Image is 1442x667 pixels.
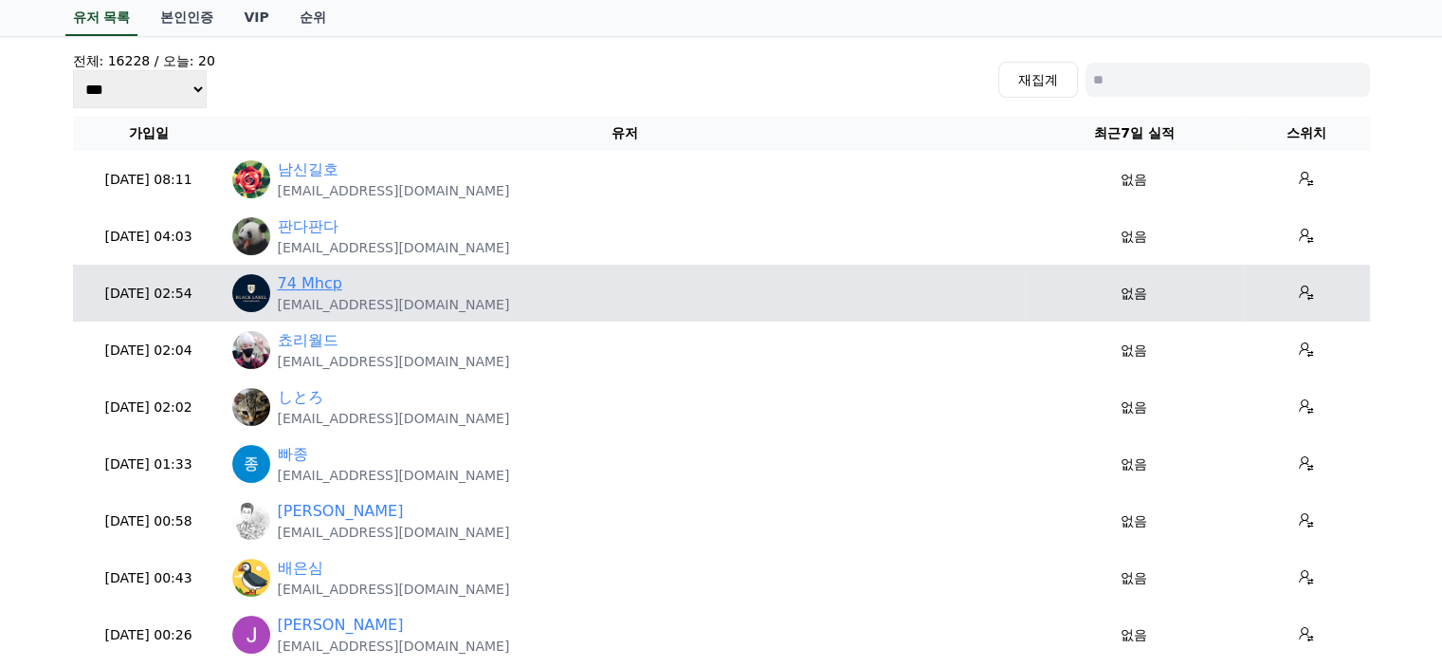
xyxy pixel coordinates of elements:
p: [DATE] 02:54 [81,284,217,304]
img: https://lh3.googleusercontent.com/a/ACg8ocJKmN8Nf9R3xNKih3CC2QH9SlxtxrEsxu5lQD-xpts9X4qFVg=s96-c [232,445,270,483]
a: [PERSON_NAME] [278,614,404,637]
p: [EMAIL_ADDRESS][DOMAIN_NAME] [278,637,510,656]
p: 없음 [1032,227,1236,247]
p: 없음 [1032,511,1236,531]
img: https://lh3.googleusercontent.com/a/ACg8ocLqlEPJLHGGdAQcH-qbBZMg6QeURvbZNjjVHmUKo9dEhI7miXg=s96-c [232,559,270,597]
p: [DATE] 00:43 [81,568,217,588]
img: https://lh3.googleusercontent.com/a/ACg8ocK9Mjy7ly4-4kYpNfFy1bvusgk1MWHY_lDJ2aZJGQIHOgzHaQ=s96-c [232,217,270,255]
p: 없음 [1032,568,1236,588]
img: https://lh3.googleusercontent.com/a/ACg8ocIhoBuj5DPsZk-1-yIKCRygzr9ak7gy2Z3OVdXJMsgtcGPsiJY=s96-c [232,274,270,312]
img: https://lh3.googleusercontent.com/a/ACg8ocLBdk5QyuWk71EijIwxPD63KuJMW4X49iEFYs7fteE9lnfoADH2=s96-c [232,388,270,426]
p: [EMAIL_ADDRESS][DOMAIN_NAME] [278,295,510,314]
button: 재집계 [998,62,1078,98]
p: 없음 [1032,625,1236,645]
p: 없음 [1032,284,1236,304]
span: Home [48,561,82,576]
p: [EMAIL_ADDRESS][DOMAIN_NAME] [278,580,510,599]
p: 없음 [1032,170,1236,190]
p: [EMAIL_ADDRESS][DOMAIN_NAME] [278,238,510,257]
img: https://lh3.googleusercontent.com/a/ACg8ocLWVM8morrsrYqnK7TZiujbOcloqJsckNUpEIyqNRe7QAZbpLYE=s96-c [232,331,270,369]
a: 배은심 [278,557,323,580]
p: 없음 [1032,341,1236,361]
p: 없음 [1032,454,1236,474]
a: Settings [245,532,364,580]
p: [EMAIL_ADDRESS][DOMAIN_NAME] [278,523,510,542]
p: [DATE] 01:33 [81,454,217,474]
p: [DATE] 02:02 [81,398,217,417]
p: [DATE] 00:58 [81,511,217,531]
img: https://lh3.googleusercontent.com/a/ACg8ocJ-kg7CrJutleFzshkulmWoTAxMxjO0EsQnVWK6Q8s5Lv0b01q0=s96-c [232,502,270,540]
a: 74 Mhcp [278,272,342,295]
a: [PERSON_NAME] [278,500,404,523]
p: [DATE] 00:26 [81,625,217,645]
p: [EMAIL_ADDRESS][DOMAIN_NAME] [278,352,510,371]
p: [EMAIL_ADDRESS][DOMAIN_NAME] [278,181,510,200]
p: 없음 [1032,398,1236,417]
span: Messages [157,562,213,577]
a: 빠종 [278,443,308,466]
p: [DATE] 08:11 [81,170,217,190]
span: Settings [281,561,327,576]
p: [EMAIL_ADDRESS][DOMAIN_NAME] [278,466,510,485]
a: 판다판다 [278,215,338,238]
th: 최근7일 실적 [1025,116,1244,151]
a: Home [6,532,125,580]
th: 가입일 [73,116,225,151]
p: [EMAIL_ADDRESS][DOMAIN_NAME] [278,409,510,428]
h4: 전체: 16228 / 오늘: 20 [73,51,215,70]
a: Messages [125,532,245,580]
th: 스위치 [1244,116,1370,151]
p: [DATE] 02:04 [81,341,217,361]
th: 유저 [225,116,1026,151]
a: しとろ [278,386,323,409]
a: 쵸리월드 [278,329,338,352]
img: https://lh3.googleusercontent.com/a/ACg8ocKvzry2RpN9cjiTNdMlYc5UIq9r2LR_EBF22DsRmDpr3fT8_A=s96-c [232,616,270,654]
img: https://lh3.googleusercontent.com/a/ACg8ocLGJ1NOY41mrL8XA3_exyKcMXn4COpPFFJeEV6mnOLO5AVaqBKO=s96-c [232,160,270,198]
a: 남신길호 [278,158,338,181]
p: [DATE] 04:03 [81,227,217,247]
